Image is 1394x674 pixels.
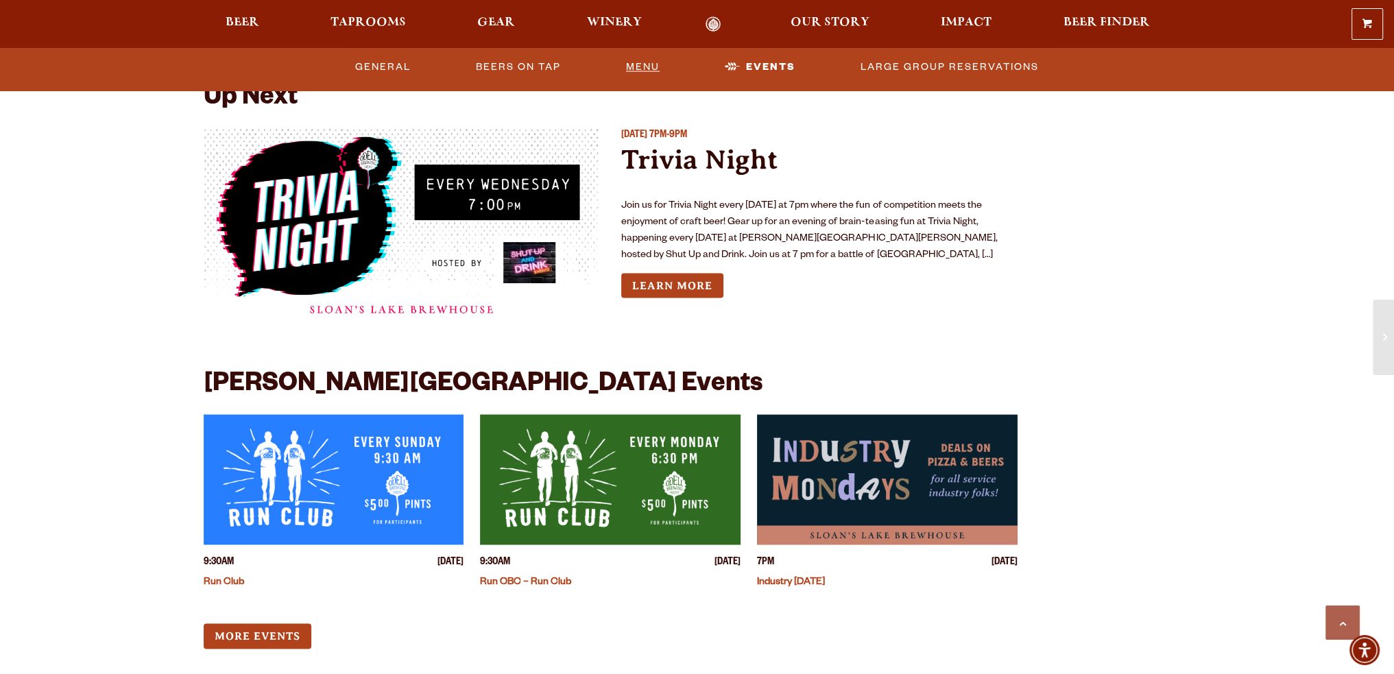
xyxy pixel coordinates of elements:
[621,273,723,298] a: Learn more about Trivia Night
[757,577,825,588] a: Industry [DATE]
[621,51,665,83] a: Menu
[621,130,647,141] span: [DATE]
[649,130,687,141] span: 7PM-9PM
[331,17,406,28] span: Taprooms
[1349,635,1380,665] div: Accessibility Menu
[204,414,464,544] a: View event details
[578,16,651,32] a: Winery
[437,555,464,570] span: [DATE]
[226,17,259,28] span: Beer
[204,555,234,570] span: 9:30AM
[204,577,244,588] a: Run Club
[470,51,566,83] a: Beers On Tap
[855,51,1044,83] a: Large Group Reservations
[757,414,1018,544] a: View event details
[204,128,600,326] a: View event details
[791,17,869,28] span: Our Story
[322,16,415,32] a: Taprooms
[480,577,571,588] a: Run OBC – Run Club
[719,51,801,83] a: Events
[757,555,774,570] span: 7PM
[204,84,298,115] h2: Up Next
[992,555,1018,570] span: [DATE]
[1325,605,1360,640] a: Scroll to top
[468,16,524,32] a: Gear
[688,16,739,32] a: Odell Home
[480,414,741,544] a: View event details
[714,555,741,570] span: [DATE]
[217,16,268,32] a: Beer
[941,17,992,28] span: Impact
[1054,16,1158,32] a: Beer Finder
[932,16,1000,32] a: Impact
[782,16,878,32] a: Our Story
[204,623,311,649] a: More Events (opens in a new window)
[621,197,1018,263] p: Join us for Trivia Night every [DATE] at 7pm where the fun of competition meets the enjoyment of ...
[480,555,510,570] span: 9:30AM
[1063,17,1149,28] span: Beer Finder
[587,17,642,28] span: Winery
[477,17,515,28] span: Gear
[204,370,762,400] h2: [PERSON_NAME][GEOGRAPHIC_DATA] Events
[621,143,778,174] a: Trivia Night
[350,51,416,83] a: General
